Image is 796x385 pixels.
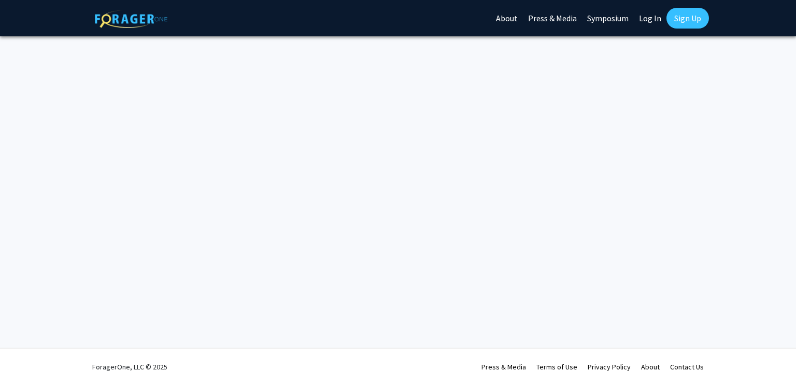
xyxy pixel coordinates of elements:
[95,10,167,28] img: ForagerOne Logo
[481,362,526,372] a: Press & Media
[670,362,704,372] a: Contact Us
[641,362,660,372] a: About
[666,8,709,29] a: Sign Up
[536,362,577,372] a: Terms of Use
[588,362,631,372] a: Privacy Policy
[92,349,167,385] div: ForagerOne, LLC © 2025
